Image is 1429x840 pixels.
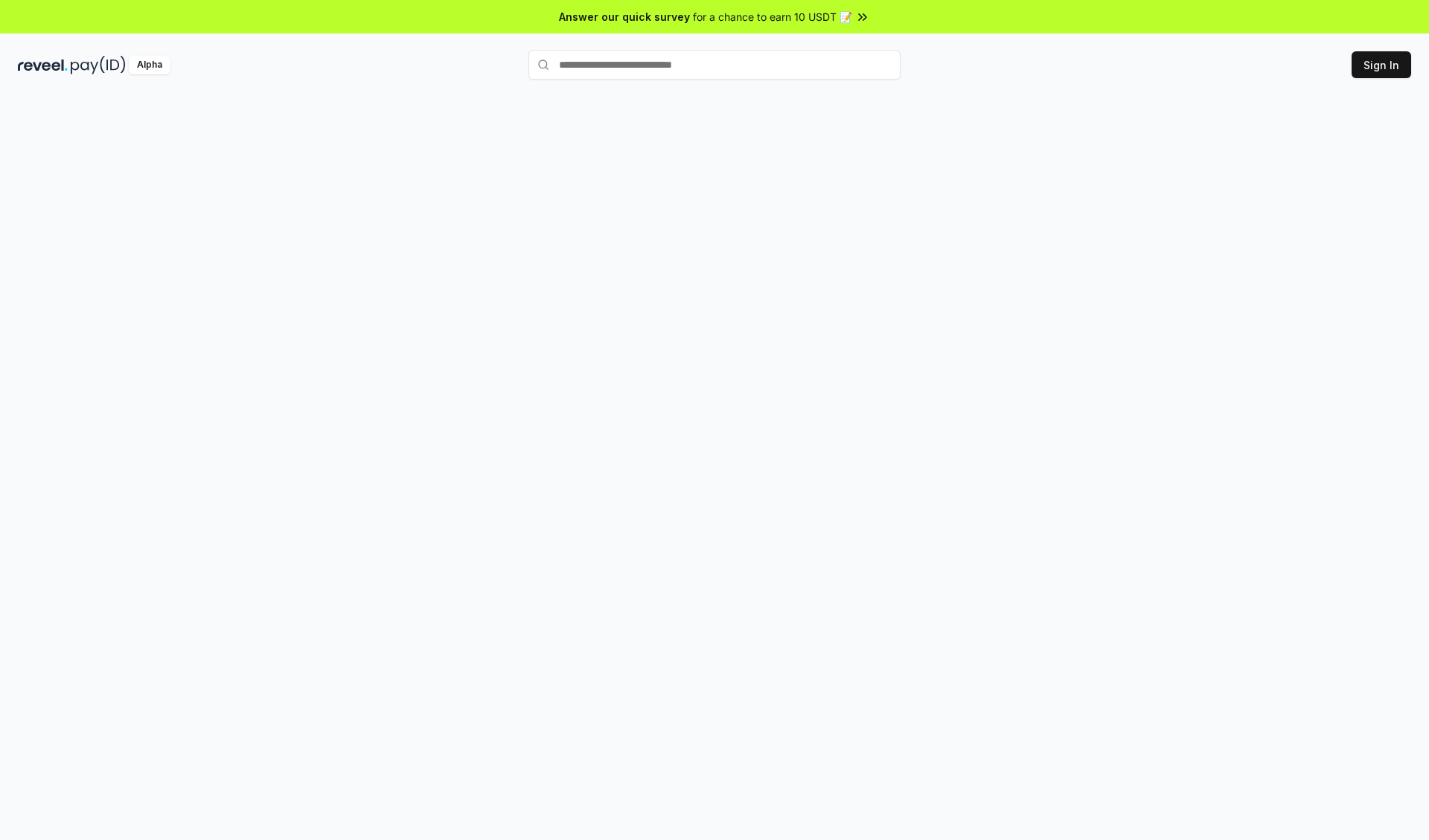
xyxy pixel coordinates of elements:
span: for a chance to earn 10 USDT 📝 [693,9,852,25]
img: pay_id [71,56,126,74]
div: Alpha [129,56,170,74]
span: Answer our quick survey [559,9,690,25]
button: Sign In [1352,51,1411,78]
img: reveel_dark [18,56,68,74]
